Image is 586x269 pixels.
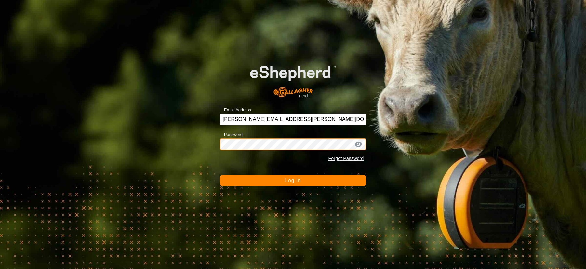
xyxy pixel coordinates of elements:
a: Forgot Password [328,156,364,161]
input: Email Address [220,114,366,125]
button: Log In [220,175,366,186]
label: Email Address [220,107,251,113]
img: E-shepherd Logo [234,53,352,103]
span: Log In [285,178,301,183]
label: Password [220,131,243,138]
